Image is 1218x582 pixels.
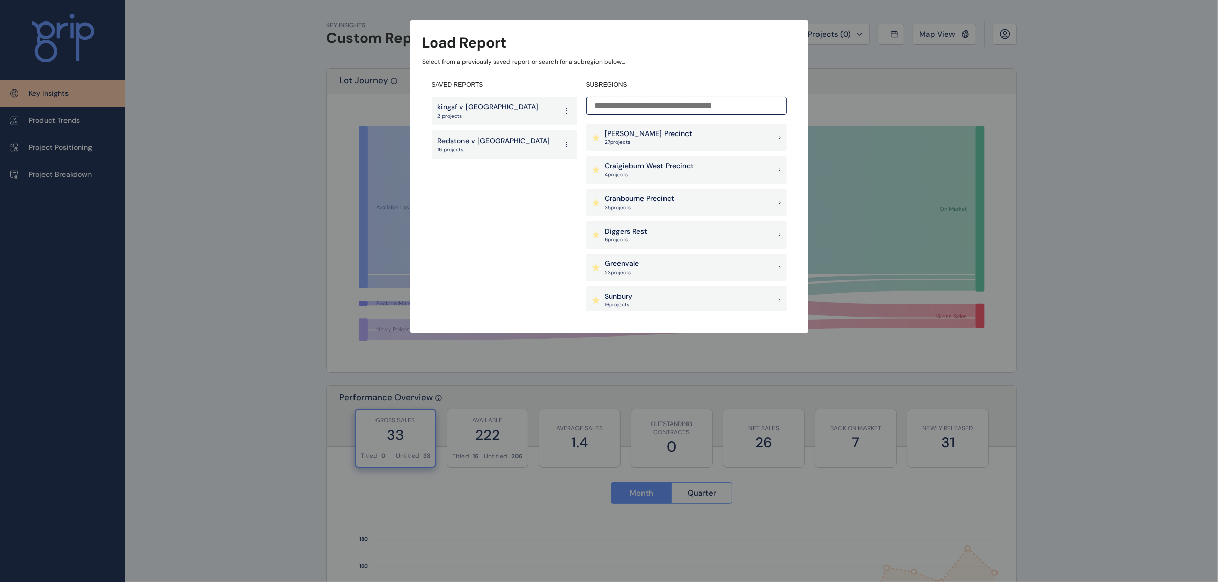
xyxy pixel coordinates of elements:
p: 23 project s [605,269,639,276]
p: Redstone v [GEOGRAPHIC_DATA] [438,136,550,146]
p: Sunbury [605,292,633,302]
h4: SUBREGIONS [586,81,787,89]
p: [PERSON_NAME] Precinct [605,129,693,139]
p: Diggers Rest [605,227,648,237]
p: Cranbourne Precinct [605,194,675,204]
p: 6 project s [605,236,648,243]
p: 4 project s [605,171,694,178]
p: 27 project s [605,139,693,146]
p: Greenvale [605,259,639,269]
p: 2 projects [438,113,539,120]
p: Craigieburn West Precinct [605,161,694,171]
p: Select from a previously saved report or search for a subregion below... [423,58,796,66]
p: 16 projects [438,146,550,153]
p: 16 project s [605,301,633,308]
h3: Load Report [423,33,507,53]
p: kingsf v [GEOGRAPHIC_DATA] [438,102,539,113]
p: 35 project s [605,204,675,211]
h4: SAVED REPORTS [432,81,577,89]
